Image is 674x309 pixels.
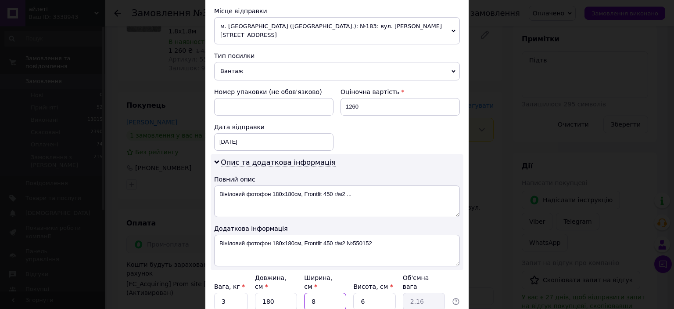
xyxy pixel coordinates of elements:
[353,283,393,290] label: Висота, см
[214,62,460,80] span: Вантаж
[304,274,332,290] label: Ширина, см
[214,283,245,290] label: Вага, кг
[214,224,460,233] div: Додаткова інформація
[341,87,460,96] div: Оціночна вартість
[214,185,460,217] textarea: Вініловий фотофон 180х180см, Frontlit 450 г/м2 ...
[214,235,460,266] textarea: Вініловий фотофон 180х180см, Frontlit 450 г/м2 №550152
[214,52,255,59] span: Тип посилки
[214,175,460,184] div: Повний опис
[214,17,460,44] span: м. [GEOGRAPHIC_DATA] ([GEOGRAPHIC_DATA].): №183: вул. [PERSON_NAME][STREET_ADDRESS]
[214,87,333,96] div: Номер упаковки (не обов'язково)
[403,273,445,291] div: Об'ємна вага
[255,274,287,290] label: Довжина, см
[221,158,336,167] span: Опис та додаткова інформація
[214,123,333,131] div: Дата відправки
[214,7,267,15] span: Місце відправки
